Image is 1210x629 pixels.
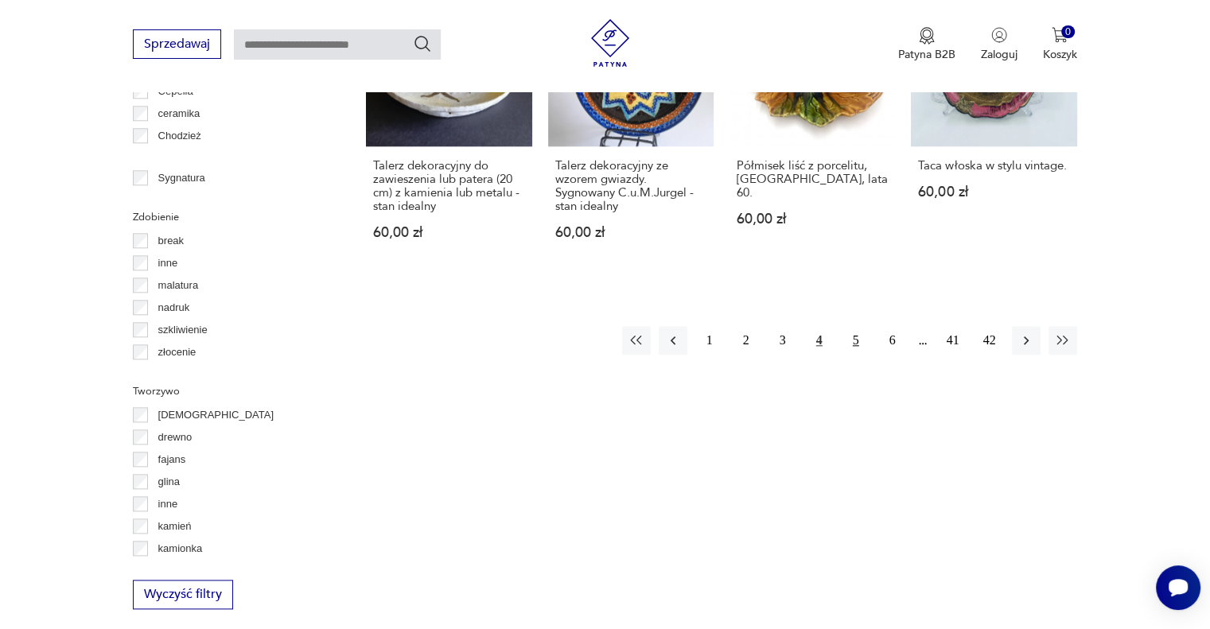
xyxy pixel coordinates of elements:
p: 60,00 zł [555,226,706,239]
p: ceramika [158,105,200,122]
img: Ikona medalu [919,27,935,45]
img: Patyna - sklep z meblami i dekoracjami vintage [586,19,634,67]
p: drewno [158,429,193,446]
button: Zaloguj [981,27,1017,62]
p: fajans [158,451,186,468]
a: Ikona medaluPatyna B2B [898,27,955,62]
div: 0 [1061,25,1075,39]
button: 2 [732,326,761,355]
button: 6 [878,326,907,355]
button: Szukaj [413,34,432,53]
p: Ćmielów [158,149,198,167]
p: Patyna B2B [898,47,955,62]
p: Zaloguj [981,47,1017,62]
p: Koszyk [1043,47,1077,62]
p: złocenie [158,344,196,361]
img: Ikonka użytkownika [991,27,1007,43]
p: inne [158,495,178,513]
p: 60,00 zł [737,212,888,226]
p: Chodzież [158,127,201,145]
p: kamionka [158,540,203,557]
p: 60,00 zł [373,226,524,239]
h3: Talerz dekoracyjny do zawieszenia lub patera (20 cm) z kamienia lub metalu - stan idealny [373,159,524,213]
p: Tworzywo [133,382,328,400]
button: 41 [939,326,967,355]
h3: Talerz dekoracyjny ze wzorem gwiazdy. Sygnowany C.u.M.Jurgel - stan idealny [555,159,706,213]
p: kamień [158,518,192,535]
p: nadruk [158,299,190,316]
p: Sygnatura [158,169,205,187]
p: 60,00 zł [918,185,1069,199]
p: inne [158,254,178,272]
button: 3 [768,326,797,355]
button: 4 [805,326,834,355]
h3: Półmisek liść z porcelitu, [GEOGRAPHIC_DATA], lata 60. [737,159,888,200]
p: glina [158,473,180,491]
button: 42 [975,326,1004,355]
p: [DEMOGRAPHIC_DATA] [158,406,274,424]
a: Sprzedawaj [133,40,221,51]
button: Patyna B2B [898,27,955,62]
button: Sprzedawaj [133,29,221,59]
h3: Taca włoska w stylu vintage. [918,159,1069,173]
button: 5 [842,326,870,355]
button: Wyczyść filtry [133,580,233,609]
p: break [158,232,185,250]
img: Ikona koszyka [1052,27,1068,43]
p: kryształ [158,562,193,580]
p: szkliwienie [158,321,208,339]
iframe: Smartsupp widget button [1156,565,1200,610]
button: 0Koszyk [1043,27,1077,62]
button: 1 [695,326,724,355]
p: malatura [158,277,199,294]
p: Zdobienie [133,208,328,226]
